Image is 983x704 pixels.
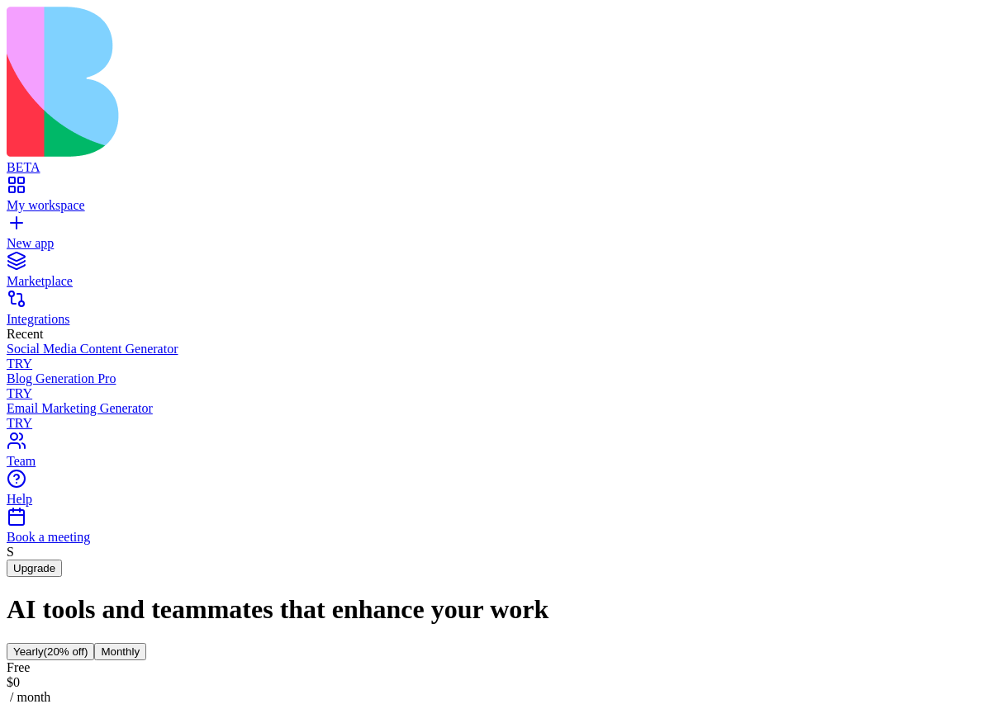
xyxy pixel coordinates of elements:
[7,515,976,545] a: Book a meeting
[7,401,976,416] div: Email Marketing Generator
[7,7,671,157] img: logo
[7,643,94,660] button: Yearly
[7,274,976,289] div: Marketplace
[7,594,976,625] h1: AI tools and teammates that enhance your work
[7,401,976,431] a: Email Marketing GeneratorTRY
[7,416,976,431] div: TRY
[7,236,976,251] div: New app
[7,259,976,289] a: Marketplace
[7,357,976,371] div: TRY
[7,342,976,357] div: Social Media Content Generator
[7,160,976,175] div: BETA
[44,645,88,658] span: (20% off)
[7,371,976,386] div: Blog Generation Pro
[7,297,976,327] a: Integrations
[7,327,43,341] span: Recent
[7,675,976,690] div: $ 0
[7,183,976,213] a: My workspace
[7,439,976,469] a: Team
[7,198,976,213] div: My workspace
[7,454,976,469] div: Team
[7,492,976,507] div: Help
[7,530,976,545] div: Book a meeting
[7,312,976,327] div: Integrations
[7,660,976,675] div: Free
[7,560,62,574] a: Upgrade
[7,477,976,507] a: Help
[7,221,976,251] a: New app
[7,342,976,371] a: Social Media Content GeneratorTRY
[7,386,976,401] div: TRY
[7,371,976,401] a: Blog Generation ProTRY
[7,545,14,559] span: S
[7,560,62,577] button: Upgrade
[7,145,976,175] a: BETA
[94,643,146,660] button: Monthly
